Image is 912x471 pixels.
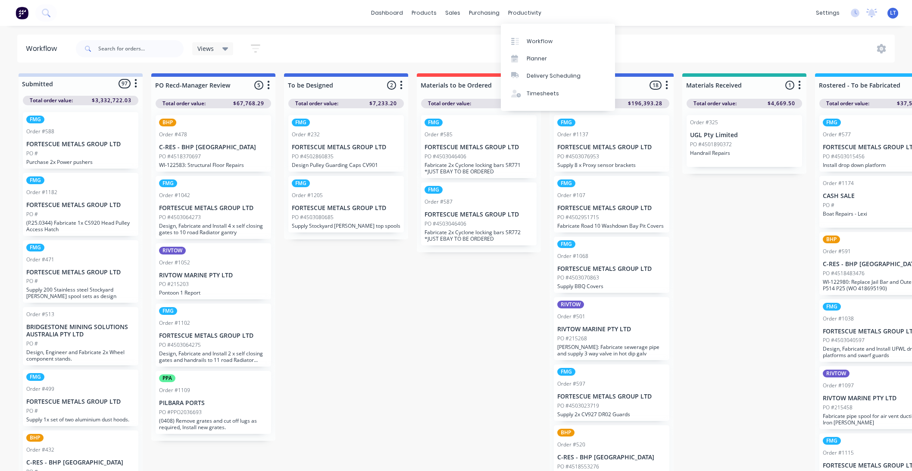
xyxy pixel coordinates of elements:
div: FMG [26,116,44,123]
p: RIVTOW MARINE PTY LTD [159,272,268,279]
span: $7,233.20 [369,100,397,107]
div: sales [441,6,465,19]
span: Total order value: [826,100,869,107]
div: RIVTOW [159,247,186,254]
div: BHPOrder #478C-RES - BHP [GEOGRAPHIC_DATA]PO #4518370697WI-122583: Structural Floor Repairs [156,115,271,172]
img: Factory [16,6,28,19]
div: Order #325 [690,119,718,126]
div: FMG [159,307,177,315]
div: FMGOrder #585FORTESCUE METALS GROUP LTDPO #4503046406Fabricate 2x Cyclone locking bars SR771 *JUS... [421,115,537,178]
p: [PERSON_NAME]: Fabricate sewerage pipe and supply 3 way valve in hot dip galv [557,344,666,357]
p: FORTESCUE METALS GROUP LTD [557,393,666,400]
p: FORTESCUE METALS GROUP LTD [425,144,533,151]
span: Total order value: [693,100,737,107]
a: Planner [501,50,615,67]
span: LT [890,9,896,17]
div: Order #1068 [557,252,588,260]
span: $4,669.50 [768,100,795,107]
div: Order #1042 [159,192,190,199]
div: Order #1182 [26,188,57,196]
div: RIVTOW [823,370,850,377]
p: PO # [26,150,38,157]
p: Supply BBQ Covers [557,283,666,289]
p: FORTESCUE METALS GROUP LTD [557,204,666,212]
p: FORTESCUE METALS GROUP LTD [26,201,135,209]
div: Order #1102 [159,319,190,327]
p: RIVTOW MARINE PTY LTD [557,326,666,333]
div: FMG [292,179,310,187]
div: Workflow [527,38,553,45]
div: Order #513 [26,311,54,318]
p: FORTESCUE METALS GROUP LTD [425,211,533,218]
p: PO #4503080685 [292,214,334,221]
div: Order #585 [425,131,453,138]
div: Order #1137 [557,131,588,138]
div: FMGOrder #597FORTESCUE METALS GROUP LTDPO #4503023719Supply 2x CV927 DR02 Guards [554,364,669,421]
span: $3,332,722.03 [92,97,131,104]
div: PPA [159,374,175,382]
p: PO #4518553276 [557,463,599,471]
p: Design Pulley Guarding Caps CV901 [292,162,400,168]
p: PO #4503046406 [425,153,466,160]
div: Order #432 [26,446,54,454]
p: PO #4503023719 [557,402,599,410]
p: C-RES - BHP [GEOGRAPHIC_DATA] [26,459,135,466]
p: UGL Pty Limited [690,132,799,139]
div: Order #1038 [823,315,854,323]
p: (0408) Remove grates and cut off lugs as required, Install new grates. [159,418,268,430]
div: PPAOrder #1109PILBARA PORTSPO #PPO2036693(0408) Remove grates and cut off lugs as required, Insta... [156,371,271,434]
p: PO # [823,201,834,209]
p: Pontoon 1 Report [159,289,268,296]
p: PO #4503015456 [823,153,865,160]
div: FMG [26,176,44,184]
div: BHP [823,235,840,243]
span: Total order value: [30,97,73,104]
div: FMG [159,179,177,187]
div: Timesheets [527,90,559,97]
div: Order #1052 [159,259,190,267]
div: RIVTOW [557,301,584,308]
p: Fabricate 2x Cyclone locking bars SR771 *JUST EBAY TO BE ORDERED [425,162,533,175]
span: Total order value: [428,100,471,107]
p: PILBARA PORTS [159,399,268,407]
p: PO # [26,210,38,218]
div: FMGOrder #588FORTESCUE METALS GROUP LTDPO #Purchase 2x Power pushers [23,112,138,169]
p: Purchase 2x Power pushers [26,159,135,165]
span: $67,768.29 [233,100,264,107]
p: PO #215458 [823,404,853,411]
p: FORTESCUE METALS GROUP LTD [26,269,135,276]
p: PO #4501890372 [690,141,732,148]
div: FMGOrder #107FORTESCUE METALS GROUP LTDPO #4502951715Fabricate Road 10 Washdown Bay Pit Covers [554,176,669,232]
p: PO #4518370697 [159,153,201,160]
p: PO # [26,340,38,348]
div: Order #1205 [292,192,323,199]
div: Order #1174 [823,179,854,187]
div: Order #478 [159,131,187,138]
div: Order #232 [292,131,320,138]
div: Order #1097 [823,382,854,389]
p: PO #215203 [159,280,189,288]
p: C-RES - BHP [GEOGRAPHIC_DATA] [159,144,268,151]
span: Total order value: [295,100,338,107]
p: BRIDGESTONE MINING SOLUTIONS AUSTRALIA PTY LTD [26,323,135,338]
div: Planner [527,55,547,63]
p: PO #4503040597 [823,336,865,344]
div: FMGOrder #587FORTESCUE METALS GROUP LTDPO #4503046406Fabricate 2x Cyclone locking bars SR772 *JUS... [421,182,537,245]
div: FMG [292,119,310,126]
p: Fabricate 2x Cyclone locking bars SR772 *JUST EBAY TO BE ORDERED [425,229,533,242]
div: BHP [159,119,176,126]
p: Supply 200 Stainless steel Stockyard [PERSON_NAME] spool sets as design [26,286,135,299]
p: FORTESCUE METALS GROUP LTD [557,265,666,273]
div: Order #588 [26,128,54,135]
p: FORTESCUE METALS GROUP LTD [159,204,268,212]
div: FMG [557,368,575,376]
p: PO # [26,277,38,285]
p: Supply 2x CV927 DR02 Guards [557,411,666,418]
a: Delivery Scheduling [501,67,615,85]
div: FMGOrder #1205FORTESCUE METALS GROUP LTDPO #4503080685Supply Stockyard [PERSON_NAME] top spools [288,176,404,232]
p: PO #215268 [557,335,587,342]
p: PO #4503076953 [557,153,599,160]
p: FORTESCUE METALS GROUP LTD [26,141,135,148]
div: Order #499 [26,385,54,393]
div: RIVTOWOrder #501RIVTOW MARINE PTY LTDPO #215268[PERSON_NAME]: Fabricate sewerage pipe and supply ... [554,297,669,360]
